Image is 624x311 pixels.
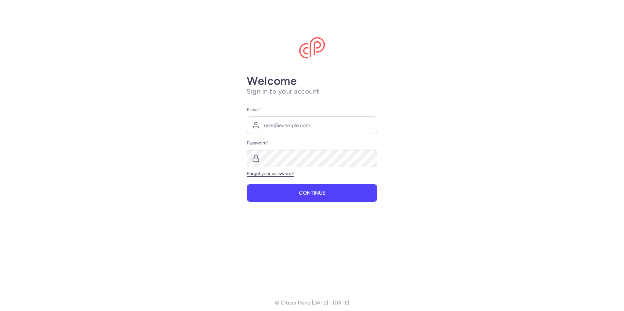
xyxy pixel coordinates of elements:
[299,37,325,59] img: CitizenPlane logo
[247,171,294,176] a: Forgot your password?
[247,116,377,134] input: user@example.com
[247,87,377,96] h1: Sign in to your account
[247,139,377,147] label: Password
[247,184,377,202] button: Continue
[299,190,325,196] span: Continue
[275,300,349,306] p: © CitizenPlane [DATE] - [DATE]
[247,74,297,88] strong: Welcome
[247,106,377,114] label: E-mail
